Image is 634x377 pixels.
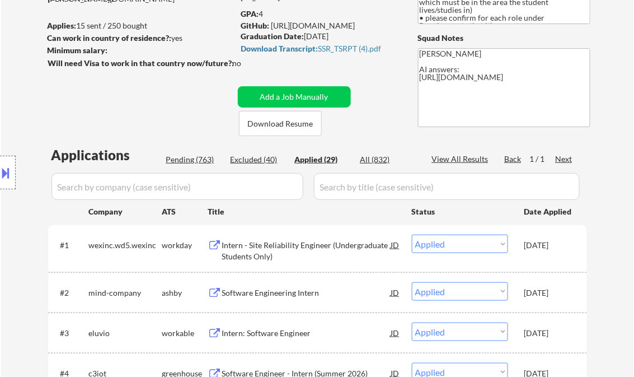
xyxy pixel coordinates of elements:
[48,21,77,30] strong: Applies:
[530,153,556,165] div: 1 / 1
[314,173,580,200] input: Search by title (case sensitive)
[162,328,208,339] div: workable
[390,235,401,255] div: JD
[241,31,304,41] strong: Graduation Date:
[412,201,508,221] div: Status
[208,206,401,217] div: Title
[390,323,401,343] div: JD
[241,8,401,20] div: 4
[233,58,265,69] div: no
[60,328,80,339] div: #3
[89,287,162,299] div: mind-company
[432,153,492,165] div: View All Results
[524,287,574,299] div: [DATE]
[48,58,234,68] strong: Will need Visa to work in that country now/future?:
[48,33,172,43] strong: Can work in country of residence?:
[390,282,401,302] div: JD
[89,328,162,339] div: eluvio
[295,154,351,165] div: Applied (29)
[162,287,208,299] div: ashby
[505,153,523,165] div: Back
[48,20,234,31] div: 15 sent / 250 bought
[241,45,397,53] div: SSR_TSRPT (4).pdf
[524,240,574,251] div: [DATE]
[48,45,108,55] strong: Minimum salary:
[48,32,231,44] div: yes
[222,287,391,299] div: Software Engineering Intern
[231,154,287,165] div: Excluded (40)
[241,9,259,18] strong: GPA:
[241,21,270,30] strong: GitHub:
[239,111,322,136] button: Download Resume
[241,44,318,53] strong: Download Transcript:
[241,44,397,55] a: Download Transcript:SSR_TSRPT (4).pdf
[222,328,391,339] div: Intern: Software Engineer
[524,206,574,217] div: Date Applied
[418,32,590,44] div: Squad Notes
[222,240,391,262] div: Intern - Site Reliability Engineer (Undergraduate Students Only)
[60,287,80,299] div: #2
[238,86,351,108] button: Add a Job Manually
[524,328,574,339] div: [DATE]
[556,153,574,165] div: Next
[271,21,355,30] a: [URL][DOMAIN_NAME]
[241,31,400,42] div: [DATE]
[360,154,416,165] div: All (832)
